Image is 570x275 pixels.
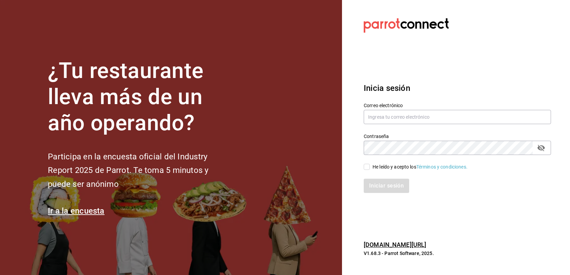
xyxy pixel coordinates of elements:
[364,134,551,139] label: Contraseña
[48,58,231,136] h1: ¿Tu restaurante lleva más de un año operando?
[373,163,468,171] div: He leído y acepto los
[364,250,546,257] p: V1.68.3 - Parrot Software, 2025.
[48,206,104,216] a: Ir a la encuesta
[364,82,546,94] h3: Inicia sesión
[364,103,551,108] label: Correo electrónico
[48,150,231,191] h2: Participa en la encuesta oficial del Industry Report 2025 de Parrot. Te toma 5 minutos y puede se...
[416,164,468,170] a: Términos y condiciones.
[364,241,426,248] a: [DOMAIN_NAME][URL]
[364,110,551,124] input: Ingresa tu correo electrónico
[535,142,547,154] button: passwordField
